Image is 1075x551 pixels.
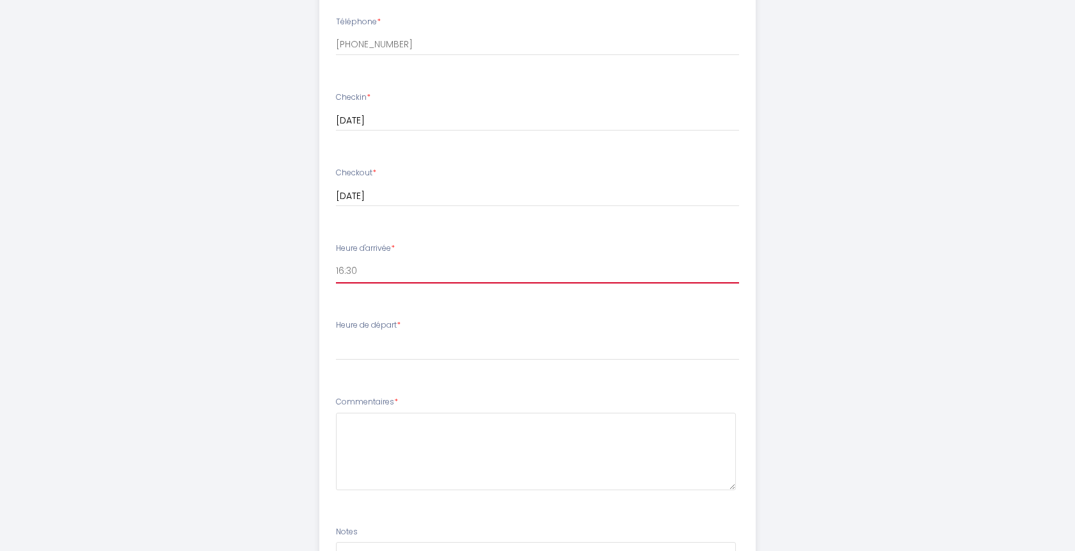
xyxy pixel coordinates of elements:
[336,16,381,28] label: Téléphone
[336,319,401,331] label: Heure de départ
[336,526,358,538] label: Notes
[336,167,376,179] label: Checkout
[336,396,398,408] label: Commentaires
[336,243,395,255] label: Heure d'arrivée
[336,92,370,104] label: Checkin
